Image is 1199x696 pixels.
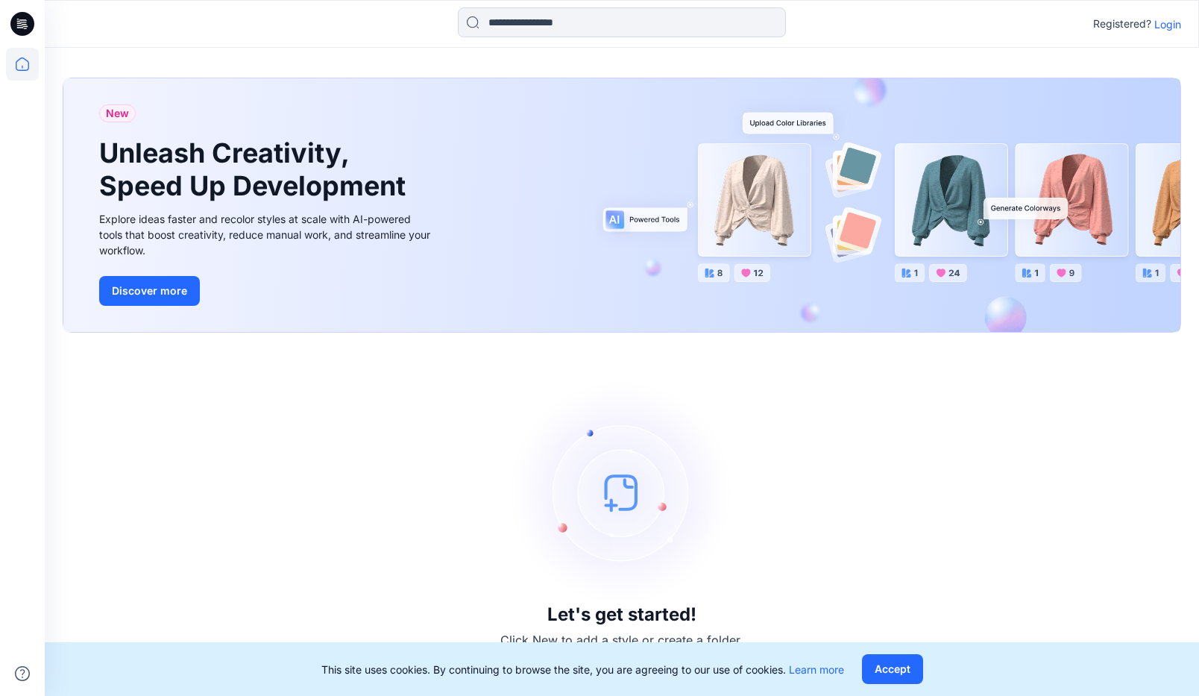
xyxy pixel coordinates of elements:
a: Discover more [99,276,435,306]
a: Learn more [789,663,844,676]
span: New [106,104,129,122]
img: empty-state-image.svg [510,380,734,604]
h1: Unleash Creativity, Speed Up Development [99,137,412,201]
p: Click New to add a style or create a folder. [500,631,743,649]
p: This site uses cookies. By continuing to browse the site, you are agreeing to our use of cookies. [321,662,844,677]
h3: Let's get started! [547,604,696,625]
p: Login [1154,16,1181,32]
button: Discover more [99,276,200,306]
button: Accept [862,654,923,684]
div: Explore ideas faster and recolor styles at scale with AI-powered tools that boost creativity, red... [99,211,435,258]
p: Registered? [1093,15,1151,33]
